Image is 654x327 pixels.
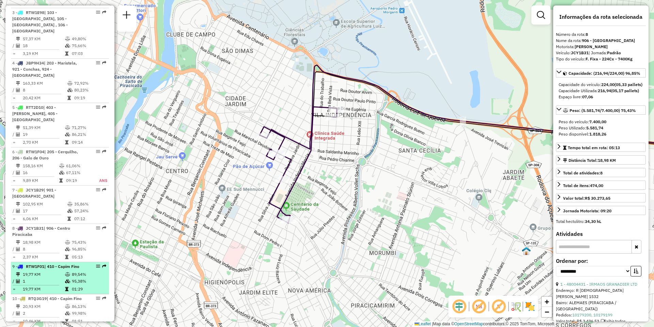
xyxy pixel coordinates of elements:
[556,300,646,312] div: Bairro: ALEMAES (PIRACICABA / [GEOGRAPHIC_DATA])
[16,279,20,283] i: Total de Atividades
[102,61,106,65] em: Rota exportada
[556,38,646,44] div: Nome da rota:
[74,215,106,222] td: 07:12
[12,254,16,260] td: =
[586,32,588,37] strong: 8
[572,312,612,317] a: 10179200, 10179199
[556,257,646,265] label: Ordenar por:
[72,35,106,42] td: 49,80%
[589,119,606,124] strong: 7.400,00
[59,171,64,175] i: % de utilização da cubagem
[96,296,100,300] em: Opções
[454,322,483,326] a: OpenStreetMap
[556,116,646,140] div: Peso: (5.581,74/7.400,00) 75,43%
[559,119,606,124] span: Peso do veículo:
[556,155,646,165] a: Distância Total:18,98 KM
[22,254,65,260] td: 2,37 KM
[12,278,16,285] td: /
[556,68,646,77] a: Capacidade: (216,94/224,00) 96,85%
[563,183,603,189] div: Total de itens:
[74,95,106,101] td: 09:19
[67,209,73,213] i: % de utilização da cubagem
[102,105,106,109] em: Rota exportada
[102,296,106,300] em: Rota exportada
[65,279,70,283] i: % de utilização da cubagem
[12,187,56,199] span: 7 -
[74,80,106,87] td: 72,92%
[471,298,487,315] span: Exibir NR
[542,297,552,307] a: Zoom in
[96,10,100,14] em: Opções
[59,164,64,168] i: % de utilização do peso
[22,208,67,214] td: 17
[582,38,635,43] strong: 906 - [GEOGRAPHIC_DATA]
[65,247,70,251] i: % de utilização da cubagem
[556,31,646,38] div: Número da rota:
[559,82,643,88] div: Capacidade do veículo:
[12,215,16,222] td: =
[66,162,92,169] td: 61,06%
[65,132,70,137] i: % de utilização da cubagem
[12,286,16,293] td: =
[16,44,20,48] i: Total de Atividades
[413,321,556,327] div: Map data © contributors,© 2025 TomTom, Microsoft
[22,177,59,184] td: 9,89 KM
[22,139,65,146] td: 2,70 KM
[28,296,47,301] span: RTQ3G19
[22,278,65,285] td: 1
[12,208,16,214] td: /
[542,307,552,317] a: Zoom out
[22,131,65,138] td: 19
[22,42,65,49] td: 18
[72,139,106,146] td: 09:14
[47,296,82,301] span: | 410 - Capim Fino
[12,42,16,49] td: /
[22,310,65,317] td: 2
[585,196,610,201] strong: R$ 30.273,65
[96,105,100,109] em: Opções
[67,81,73,85] i: % de utilização do peso
[67,217,71,221] i: Tempo total em rota
[26,149,44,154] span: RTW1F04
[600,170,603,175] strong: 8
[65,304,70,309] i: % de utilização do peso
[611,88,639,93] strong: (05,17 pallets)
[26,264,44,269] span: RTW1F01
[12,226,70,237] span: 8 -
[12,105,58,122] span: 5 -
[12,149,78,160] span: | 205 - Cerquilho, 206 - Galo de Ouro
[65,126,70,130] i: % de utilização do peso
[72,303,106,310] td: 86,13%
[102,264,106,268] em: Rota exportada
[12,10,68,33] span: 3 -
[601,318,626,324] span: Exibir todos
[65,52,68,56] i: Tempo total em rota
[16,171,20,175] i: Total de Atividades
[65,311,70,315] i: % de utilização da cubagem
[559,131,643,137] div: Peso disponível:
[16,202,20,206] i: Distância Total
[630,266,641,276] button: Ordem crescente
[589,131,606,137] strong: 1.818,26
[26,105,43,110] span: RTT2D10
[22,271,65,278] td: 19,77 KM
[16,81,20,85] i: Distância Total
[586,125,603,130] strong: 5.581,74
[556,105,646,115] a: Peso: (5.581,74/7.400,00) 75,43%
[74,201,106,208] td: 35,86%
[12,131,16,138] td: /
[72,239,106,246] td: 75,43%
[569,71,640,76] span: Capacidade: (216,94/224,00) 96,85%
[102,188,106,192] em: Rota exportada
[12,177,16,184] td: =
[556,44,646,50] div: Motorista:
[563,170,603,175] span: Total de atividades:
[102,150,106,154] em: Rota exportada
[12,105,58,122] span: | 403 - [PERSON_NAME], 405 - [GEOGRAPHIC_DATA]
[12,60,77,78] span: | 203 - Maristela, 921 - Conchas, 924 - [GEOGRAPHIC_DATA]
[556,206,646,215] a: Jornada Motorista: 09:20
[22,50,65,57] td: 3,19 KM
[22,95,67,101] td: 20,42 KM
[556,168,646,177] a: Total de atividades:8
[22,169,59,176] td: 16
